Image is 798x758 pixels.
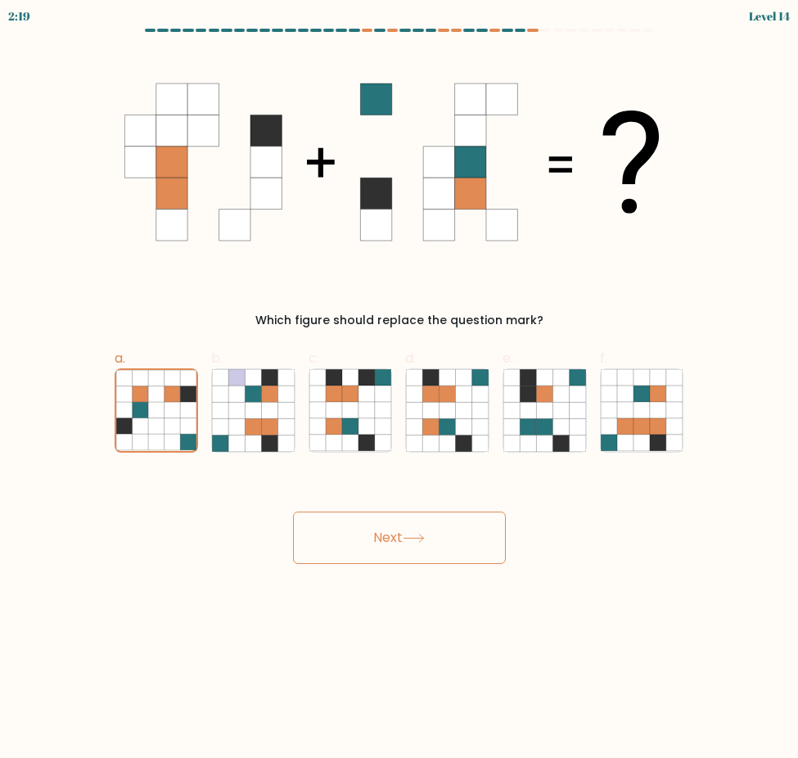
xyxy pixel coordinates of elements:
div: Level 14 [749,7,790,25]
button: Next [293,512,506,564]
div: 2:19 [8,7,30,25]
div: Which figure should replace the question mark? [124,312,674,329]
span: f. [600,349,607,368]
span: a. [115,349,125,368]
span: d. [405,349,416,368]
span: b. [211,349,223,368]
span: e. [503,349,513,368]
span: c. [309,349,319,368]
